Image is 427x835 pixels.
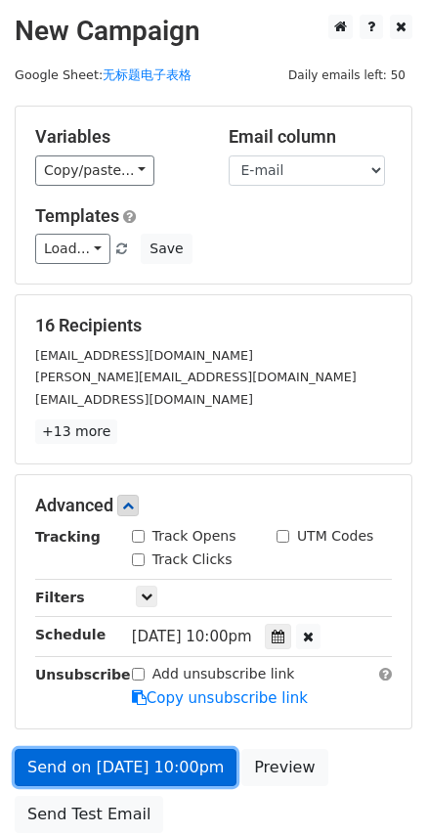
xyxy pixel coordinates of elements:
[35,590,85,605] strong: Filters
[35,529,101,545] strong: Tracking
[15,749,236,786] a: Send on [DATE] 10:00pm
[229,126,393,148] h5: Email column
[141,234,192,264] button: Save
[35,315,392,336] h5: 16 Recipients
[103,67,192,82] a: 无标题电子表格
[152,526,236,547] label: Track Opens
[35,419,117,444] a: +13 more
[35,370,357,384] small: [PERSON_NAME][EMAIL_ADDRESS][DOMAIN_NAME]
[15,15,412,48] h2: New Campaign
[35,348,253,363] small: [EMAIL_ADDRESS][DOMAIN_NAME]
[35,627,106,642] strong: Schedule
[329,741,427,835] div: 聊天小组件
[281,65,412,86] span: Daily emails left: 50
[35,234,110,264] a: Load...
[281,67,412,82] a: Daily emails left: 50
[35,392,253,407] small: [EMAIL_ADDRESS][DOMAIN_NAME]
[132,628,252,645] span: [DATE] 10:00pm
[35,126,199,148] h5: Variables
[152,664,295,684] label: Add unsubscribe link
[15,796,163,833] a: Send Test Email
[241,749,327,786] a: Preview
[15,67,192,82] small: Google Sheet:
[297,526,373,547] label: UTM Codes
[35,667,131,682] strong: Unsubscribe
[132,689,308,707] a: Copy unsubscribe link
[329,741,427,835] iframe: Chat Widget
[35,155,154,186] a: Copy/paste...
[35,495,392,516] h5: Advanced
[152,549,233,570] label: Track Clicks
[35,205,119,226] a: Templates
